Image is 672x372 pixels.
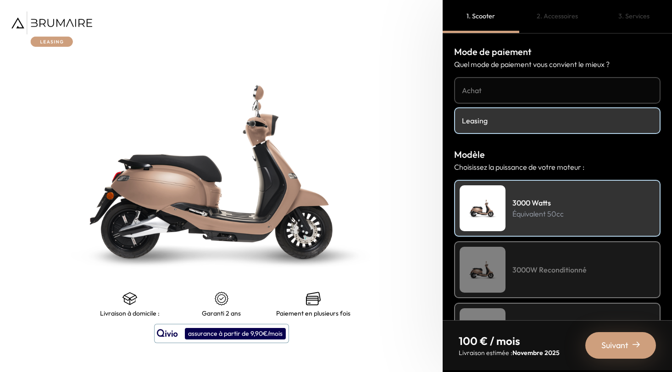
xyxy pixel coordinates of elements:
img: Brumaire Leasing [11,11,92,47]
p: 100 € / mois [459,333,560,348]
span: Suivant [601,339,628,352]
h4: Leasing [462,115,653,126]
p: Quel mode de paiement vous convient le mieux ? [454,59,661,70]
div: assurance à partir de 9,90€/mois [185,328,286,339]
img: certificat-de-garantie.png [214,291,229,306]
img: Scooter Leasing [460,247,505,293]
h4: 3000 Watts [512,197,564,208]
h3: Modèle [454,148,661,161]
p: Livraison à domicile : [100,310,160,317]
h4: Achat [462,85,653,96]
p: Livraison estimée : [459,348,560,357]
p: Équivalent 50cc [512,208,564,219]
a: Achat [454,77,661,104]
img: Scooter Leasing [460,185,505,231]
img: credit-cards.png [306,291,321,306]
h3: Mode de paiement [454,45,661,59]
p: Paiement en plusieurs fois [276,310,350,317]
img: Scooter Leasing [460,308,505,354]
img: logo qivio [157,328,178,339]
p: Choisissez la puissance de votre moteur : [454,161,661,172]
img: shipping.png [122,291,137,306]
p: Garanti 2 ans [202,310,241,317]
h4: 3000W Reconditionné [512,264,587,275]
img: right-arrow-2.png [633,341,640,348]
button: assurance à partir de 9,90€/mois [154,324,289,343]
span: Novembre 2025 [512,349,560,357]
